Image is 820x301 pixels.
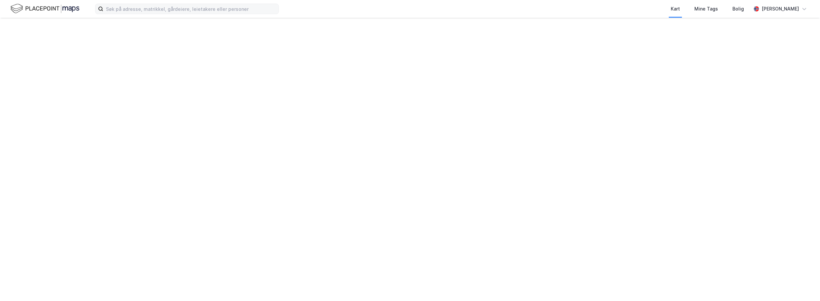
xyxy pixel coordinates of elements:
div: Bolig [732,5,744,13]
img: logo.f888ab2527a4732fd821a326f86c7f29.svg [10,3,79,14]
div: [PERSON_NAME] [762,5,799,13]
iframe: Chat Widget [787,269,820,301]
input: Søk på adresse, matrikkel, gårdeiere, leietakere eller personer [103,4,278,14]
div: Mine Tags [694,5,718,13]
div: Kart [671,5,680,13]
